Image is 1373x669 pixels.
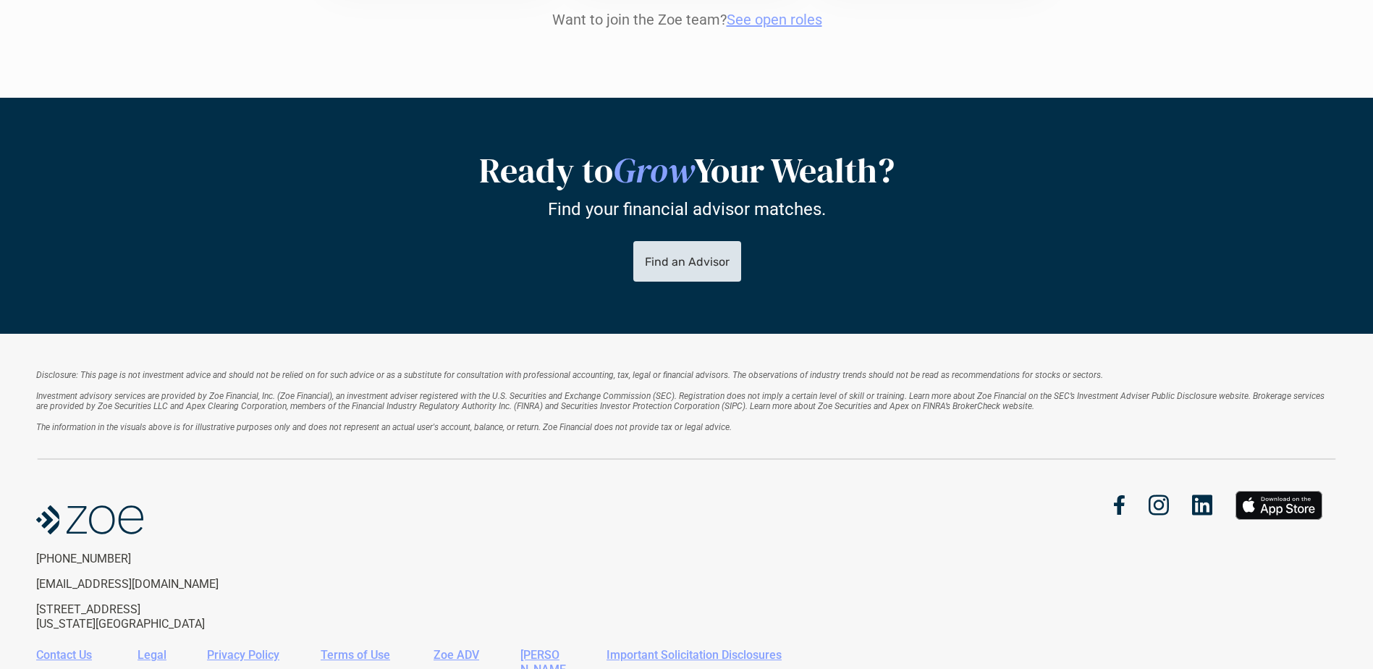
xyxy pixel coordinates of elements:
p: [PHONE_NUMBER] [36,552,274,565]
p: Find your financial advisor matches. [548,198,826,219]
p: [EMAIL_ADDRESS][DOMAIN_NAME] [36,577,274,591]
em: Grow [613,146,694,194]
a: Contact Us [36,648,92,662]
em: The information in the visuals above is for illustrative purposes only and does not represent an ... [36,422,732,432]
a: Terms of Use [321,648,390,662]
a: Zoe ADV [434,648,479,662]
em: Disclosure: This page is not investment advice and should not be relied on for such advice or as ... [36,370,1103,380]
h2: Ready to Your Wealth? [325,150,1049,192]
em: Investment advisory services are provided by Zoe Financial, Inc. (Zoe Financial), an investment a... [36,391,1327,411]
a: Important Solicitation Disclosures [607,648,782,662]
p: [STREET_ADDRESS] [US_STATE][GEOGRAPHIC_DATA] [36,602,274,630]
a: Privacy Policy [207,648,279,662]
a: See open roles [726,11,821,28]
a: Legal [138,648,166,662]
p: Find an Advisor [644,254,729,268]
a: Find an Advisor [633,241,740,282]
p: Want to join the Zoe team? [325,11,1049,28]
